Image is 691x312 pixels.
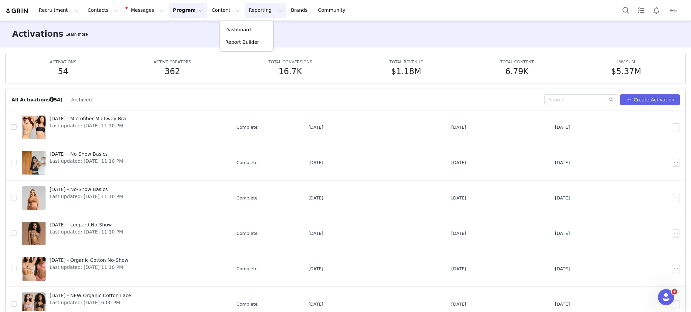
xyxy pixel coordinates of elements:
[245,3,286,18] button: Reporting
[71,94,92,105] button: Archived
[50,299,131,306] span: Last updated: [DATE] 6:00 PM
[123,3,168,18] button: Messages
[668,5,679,16] img: 0ae5e4c0-9d96-43e8-a0bd-65e0067b99ad.png
[308,301,323,308] span: [DATE]
[451,124,466,131] span: [DATE]
[50,228,123,236] span: Last updated: [DATE] 11:10 PM
[22,149,226,176] a: [DATE] - No-Show BasicsLast updated: [DATE] 11:10 PM
[49,96,55,102] div: Tooltip anchor
[505,65,529,77] h5: 6.79K
[64,31,89,38] div: Tooltip anchor
[618,3,633,18] button: Search
[22,220,226,247] a: [DATE] - Leopard No-ShowLast updated: [DATE] 11:10 PM
[22,114,226,141] a: [DATE] - Microfiber Multiway BraLast updated: [DATE] 11:10 PM
[237,124,258,131] span: Complete
[555,266,570,272] span: [DATE]
[500,60,534,64] span: TOTAL CONTENT
[154,60,191,64] span: ACTIVE CREATORS
[50,60,76,64] span: ACTIVATIONS
[555,301,570,308] span: [DATE]
[22,185,226,212] a: [DATE] - No-Show BasicsLast updated: [DATE] 11:10 PM
[50,115,126,122] span: [DATE] - Microfiber Multiway Bra
[225,26,251,33] p: Dashboard
[268,60,312,64] span: TOTAL CONVERSIONS
[169,3,207,18] button: Program
[84,3,122,18] button: Contacts
[308,230,323,237] span: [DATE]
[50,264,129,271] span: Last updated: [DATE] 11:10 PM
[58,65,68,77] h5: 54
[451,301,466,308] span: [DATE]
[555,195,570,201] span: [DATE]
[609,97,613,102] i: icon: search
[308,159,323,166] span: [DATE]
[634,3,648,18] a: Tasks
[451,159,466,166] span: [DATE]
[50,122,126,129] span: Last updated: [DATE] 11:10 PM
[555,159,570,166] span: [DATE]
[237,195,258,201] span: Complete
[50,151,123,158] span: [DATE] - No-Show Basics
[649,3,664,18] button: Notifications
[664,5,686,16] button: Profile
[308,266,323,272] span: [DATE]
[620,94,680,105] button: Create Activation
[208,3,244,18] button: Content
[451,266,466,272] span: [DATE]
[22,255,226,282] a: [DATE] - Organic Cotton No-ShowLast updated: [DATE] 11:10 PM
[50,158,123,165] span: Last updated: [DATE] 11:10 PM
[279,65,302,77] h5: 16.7K
[5,8,29,14] img: grin logo
[50,186,123,193] span: [DATE] - No-Show Basics
[451,195,466,201] span: [DATE]
[287,3,313,18] a: Brands
[658,289,674,305] iframe: Intercom live chat
[308,195,323,201] span: [DATE]
[237,230,258,237] span: Complete
[237,266,258,272] span: Complete
[672,289,677,294] span: 6
[237,159,258,166] span: Complete
[11,94,63,105] button: All Activations (54)
[617,60,635,64] span: IMV SUM
[50,193,123,200] span: Last updated: [DATE] 11:10 PM
[391,65,421,77] h5: $1.18M
[237,301,258,308] span: Complete
[555,230,570,237] span: [DATE]
[308,124,323,131] span: [DATE]
[165,65,180,77] h5: 362
[50,257,129,264] span: [DATE] - Organic Cotton No-Show
[555,124,570,131] span: [DATE]
[225,39,259,46] p: Report Builder
[389,60,423,64] span: TOTAL REVENUE
[611,65,641,77] h5: $5.37M
[314,3,353,18] a: Community
[35,3,83,18] button: Recruitment
[50,221,123,228] span: [DATE] - Leopard No-Show
[50,292,131,299] span: [DATE] - NEW Organic Cotton Lace
[12,28,63,40] h3: Activations
[451,230,466,237] span: [DATE]
[544,94,617,105] input: Search...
